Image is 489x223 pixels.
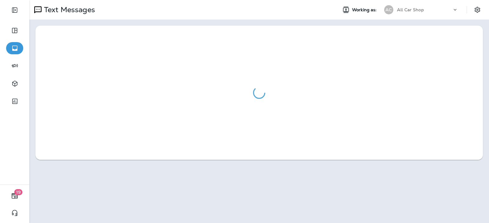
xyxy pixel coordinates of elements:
[397,7,424,12] p: All Car Shop
[42,5,95,14] p: Text Messages
[6,4,23,16] button: Expand Sidebar
[6,190,23,202] button: 19
[352,7,378,13] span: Working as:
[14,189,23,195] span: 19
[384,5,393,14] div: AC
[472,4,483,15] button: Settings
